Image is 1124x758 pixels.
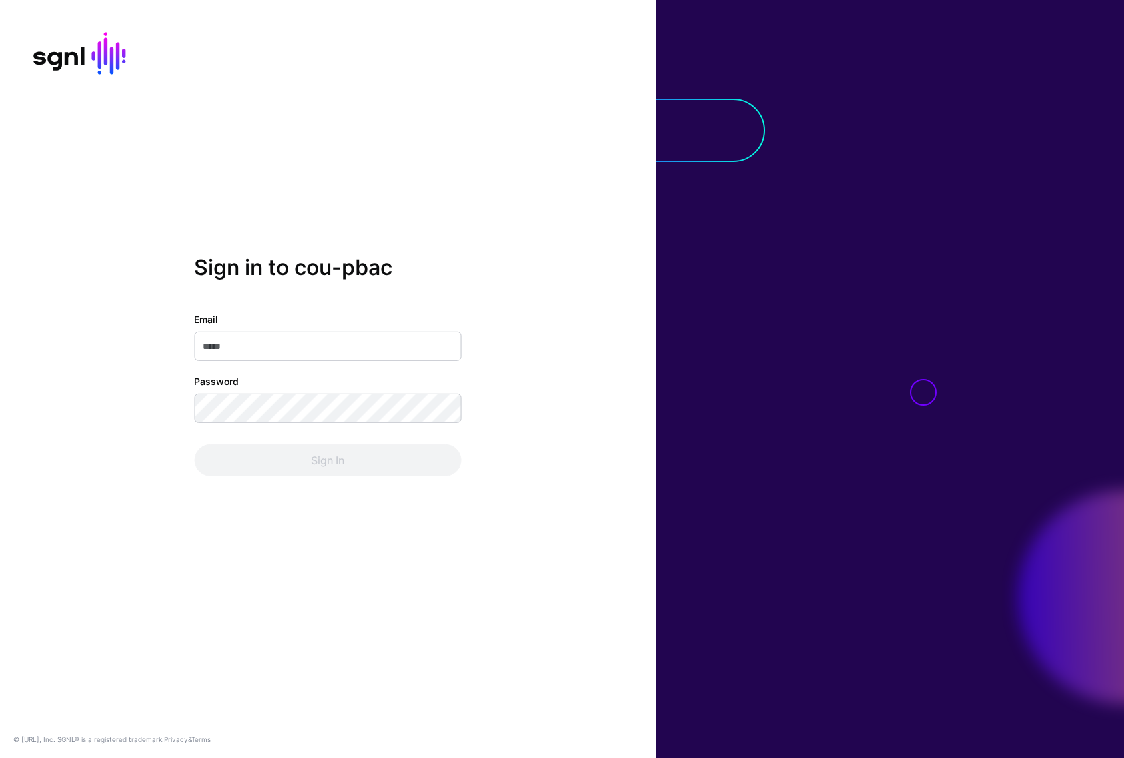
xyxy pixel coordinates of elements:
[194,312,218,326] label: Email
[194,374,239,388] label: Password
[191,735,211,743] a: Terms
[194,255,461,280] h2: Sign in to cou-pbac
[13,734,211,745] div: © [URL], Inc. SGNL® is a registered trademark. &
[164,735,188,743] a: Privacy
